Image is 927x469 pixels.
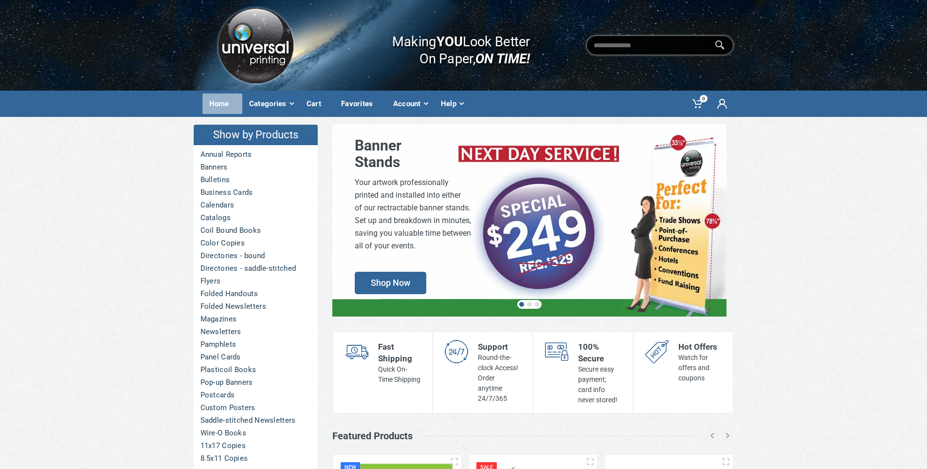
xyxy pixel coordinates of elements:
[194,376,318,389] a: Pop-up Banners
[194,351,318,363] a: Panel Cards
[678,353,721,383] div: Watch for offers and coupons
[678,341,721,353] div: Hot Offers
[475,50,530,67] i: ON TIME!
[478,341,521,353] div: Support
[194,401,318,414] a: Custom Posters
[578,364,621,405] div: Secure easy payment; card info never stored!
[355,137,471,170] div: Banner Stands
[194,452,318,465] a: 8.5x11 Copies
[194,363,318,376] a: Plasticoil Books
[355,272,426,294] span: Shop Now
[194,439,318,452] a: 11x17 Copies
[194,262,318,275] a: Directories - saddle-stitched
[194,125,318,145] h4: Show by Products
[434,94,470,114] div: Help
[194,287,318,300] a: Folded Handouts
[202,94,242,114] div: Home
[215,4,296,87] img: Logo.png
[194,427,318,439] a: Wire-O Books
[700,95,708,102] span: 0
[194,186,318,199] a: Business Cards
[194,325,318,338] a: Newsletters
[194,224,318,237] a: Coil Bound Books
[194,414,318,427] a: Saddle-stitched Newsletters
[355,176,471,252] div: Your artwork professionally printed and installed into either of our rectractable banner stands. ...
[194,237,318,249] a: Color Copies
[478,353,521,404] div: Round-the-clock Access! Order anytime 24/7/365
[300,94,334,114] div: Cart
[202,91,242,117] a: Home
[334,91,386,117] a: Favorites
[194,249,318,262] a: Directories - bound
[194,275,318,287] a: Flyers
[686,91,710,117] a: 0
[194,173,318,186] a: Bulletins
[445,340,468,363] img: support-s.png
[436,33,463,50] b: YOU
[242,94,300,114] div: Categories
[194,338,318,351] a: Pamphlets
[194,313,318,325] a: Magazines
[194,300,318,313] a: Folded Newsletters
[194,211,318,224] a: Catalogs
[194,148,318,161] a: Annual Reports
[386,94,434,114] div: Account
[345,340,368,363] img: shipping-s.png
[194,161,318,173] a: Banners
[578,341,621,364] div: 100% Secure
[300,91,334,117] a: Cart
[332,124,727,317] a: BannerStands Your artwork professionallyprinted and installed into eitherof our rectractable bann...
[373,23,530,67] div: Making Look Better On Paper,
[378,341,421,364] div: Fast Shipping
[332,430,413,442] h3: Featured Products
[194,389,318,401] a: Postcards
[194,199,318,211] a: Calendars
[334,94,386,114] div: Favorites
[378,364,421,385] div: Quick On-Time Shipping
